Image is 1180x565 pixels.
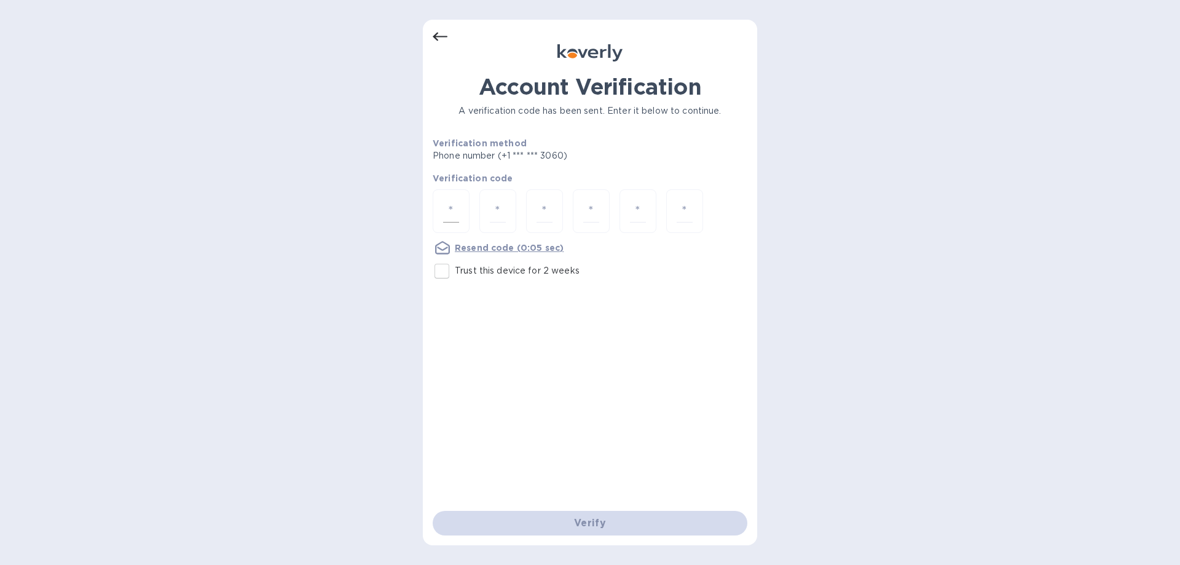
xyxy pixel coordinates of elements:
[433,172,747,184] p: Verification code
[433,149,661,162] p: Phone number (+1 *** *** 3060)
[433,138,527,148] b: Verification method
[433,105,747,117] p: A verification code has been sent. Enter it below to continue.
[455,243,564,253] u: Resend code (0:05 sec)
[455,264,580,277] p: Trust this device for 2 weeks
[433,74,747,100] h1: Account Verification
